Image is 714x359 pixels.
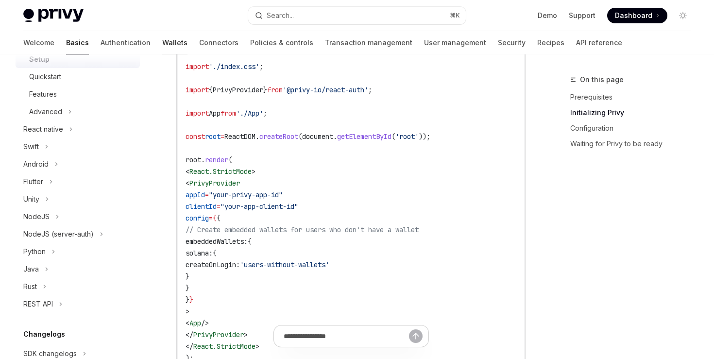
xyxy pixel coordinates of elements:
[16,173,140,190] button: Toggle Flutter section
[333,132,337,141] span: .
[29,71,61,83] div: Quickstart
[267,10,294,21] div: Search...
[205,190,209,199] span: =
[189,167,252,176] span: React.StrictMode
[186,319,189,327] span: <
[209,214,213,222] span: =
[298,132,302,141] span: (
[189,319,201,327] span: App
[213,249,217,257] span: {
[284,325,409,347] input: Ask a question...
[259,132,298,141] span: createRoot
[217,214,221,222] span: {
[263,109,267,118] span: ;
[186,155,201,164] span: root
[16,278,140,295] button: Toggle Rust section
[186,179,189,188] span: <
[16,190,140,208] button: Toggle Unity section
[201,319,209,327] span: />
[16,243,140,260] button: Toggle Python section
[498,31,526,54] a: Security
[23,158,49,170] div: Android
[537,31,564,54] a: Recipes
[23,31,54,54] a: Welcome
[23,141,39,153] div: Swift
[186,225,419,234] span: // Create embedded wallets for users who don't have a wallet
[209,109,221,118] span: App
[29,106,62,118] div: Advanced
[570,120,698,136] a: Configuration
[263,85,267,94] span: }
[186,249,213,257] span: solana:
[302,132,333,141] span: document
[23,246,46,257] div: Python
[570,89,698,105] a: Prerequisites
[607,8,667,23] a: Dashboard
[16,295,140,313] button: Toggle REST API section
[569,11,595,20] a: Support
[186,202,217,211] span: clientId
[217,202,221,211] span: =
[186,214,209,222] span: config
[675,8,691,23] button: Toggle dark mode
[209,62,259,71] span: './index.css'
[16,208,140,225] button: Toggle NodeJS section
[162,31,187,54] a: Wallets
[538,11,557,20] a: Demo
[576,31,622,54] a: API reference
[248,237,252,246] span: {
[209,85,213,94] span: {
[391,132,395,141] span: (
[16,138,140,155] button: Toggle Swift section
[250,31,313,54] a: Policies & controls
[23,298,53,310] div: REST API
[16,103,140,120] button: Toggle Advanced section
[580,74,624,85] span: On this page
[101,31,151,54] a: Authentication
[23,328,65,340] h5: Changelogs
[337,132,391,141] span: getElementById
[23,211,50,222] div: NodeJS
[409,329,423,343] button: Send message
[419,132,430,141] span: ));
[186,260,240,269] span: createOnLogin:
[267,85,283,94] span: from
[570,136,698,152] a: Waiting for Privy to be ready
[23,263,39,275] div: Java
[255,132,259,141] span: .
[615,11,652,20] span: Dashboard
[186,85,209,94] span: import
[186,62,209,71] span: import
[228,155,232,164] span: (
[23,193,39,205] div: Unity
[213,214,217,222] span: {
[236,109,263,118] span: './App'
[221,109,236,118] span: from
[16,120,140,138] button: Toggle React native section
[16,225,140,243] button: Toggle NodeJS (server-auth) section
[23,9,84,22] img: light logo
[186,190,205,199] span: appId
[224,132,255,141] span: ReactDOM
[29,88,57,100] div: Features
[283,85,368,94] span: '@privy-io/react-auth'
[186,237,248,246] span: embeddedWallets:
[325,31,412,54] a: Transaction management
[450,12,460,19] span: ⌘ K
[221,202,298,211] span: "your-app-client-id"
[368,85,372,94] span: ;
[23,281,37,292] div: Rust
[199,31,238,54] a: Connectors
[395,132,419,141] span: 'root'
[189,179,240,188] span: PrivyProvider
[205,155,228,164] span: render
[189,295,193,304] span: }
[186,109,209,118] span: import
[186,307,189,316] span: >
[23,123,63,135] div: React native
[16,155,140,173] button: Toggle Android section
[240,260,329,269] span: 'users-without-wallets'
[209,190,283,199] span: "your-privy-app-id"
[221,132,224,141] span: =
[23,176,43,188] div: Flutter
